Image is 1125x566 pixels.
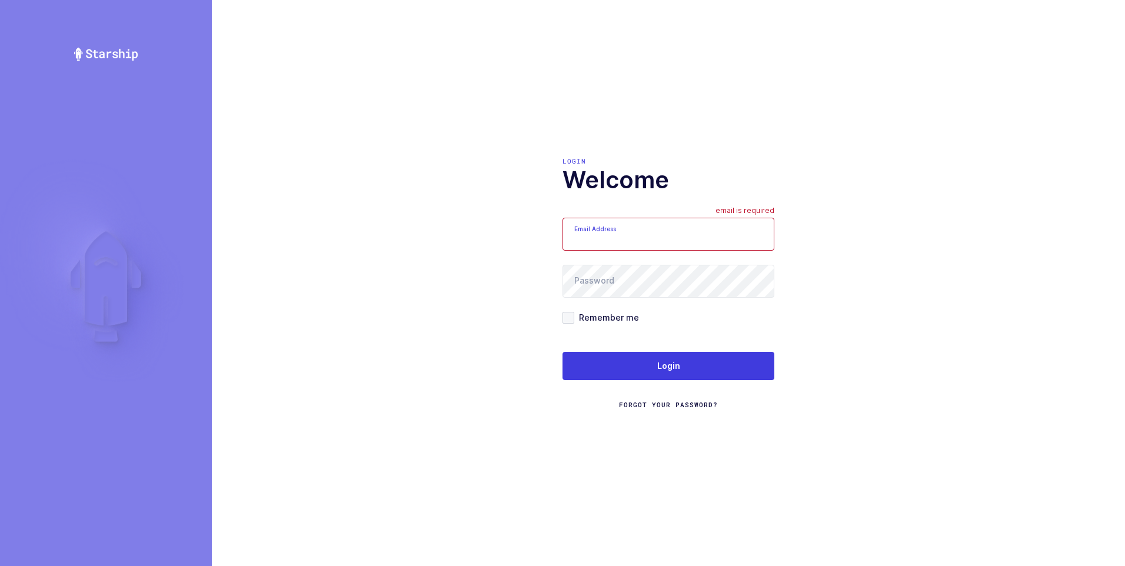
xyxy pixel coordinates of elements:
input: Password [562,265,774,298]
img: Starship [73,47,139,61]
span: Login [657,360,680,372]
button: Login [562,352,774,380]
a: Forgot Your Password? [619,400,718,409]
input: Email Address [562,218,774,251]
span: Remember me [574,312,639,323]
h1: Welcome [562,166,774,194]
div: email is required [715,206,774,218]
div: Login [562,157,774,166]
